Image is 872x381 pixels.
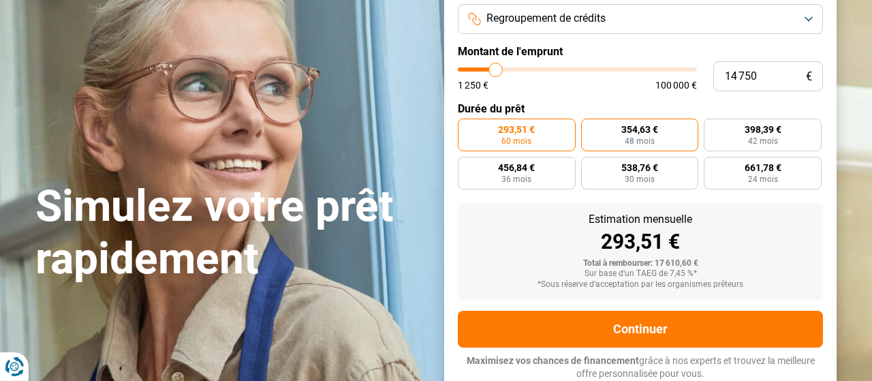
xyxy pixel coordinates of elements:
[469,259,812,269] div: Total à rembourser: 17 610,60 €
[745,125,781,134] span: 398,39 €
[498,125,535,134] span: 293,51 €
[458,102,823,115] label: Durée du prêt
[458,45,823,58] label: Montant de l'emprunt
[745,163,781,172] span: 661,78 €
[501,175,531,183] span: 36 mois
[458,311,823,348] button: Continuer
[501,137,531,145] span: 60 mois
[458,80,488,90] span: 1 250 €
[621,163,658,172] span: 538,76 €
[498,163,535,172] span: 456,84 €
[458,354,823,381] p: grâce à nos experts et trouvez la meilleure offre personnalisée pour vous.
[806,71,812,82] span: €
[469,269,812,279] div: Sur base d'un TAEG de 7,45 %*
[35,181,428,286] h1: Simulez votre prêt rapidement
[469,280,812,290] div: *Sous réserve d'acceptation par les organismes prêteurs
[748,175,778,183] span: 24 mois
[655,80,697,90] span: 100 000 €
[486,11,606,26] span: Regroupement de crédits
[467,355,639,366] span: Maximisez vos chances de financement
[748,137,778,145] span: 42 mois
[458,4,823,34] button: Regroupement de crédits
[625,137,655,145] span: 48 mois
[625,175,655,183] span: 30 mois
[621,125,658,134] span: 354,63 €
[469,214,812,225] div: Estimation mensuelle
[469,232,812,252] div: 293,51 €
